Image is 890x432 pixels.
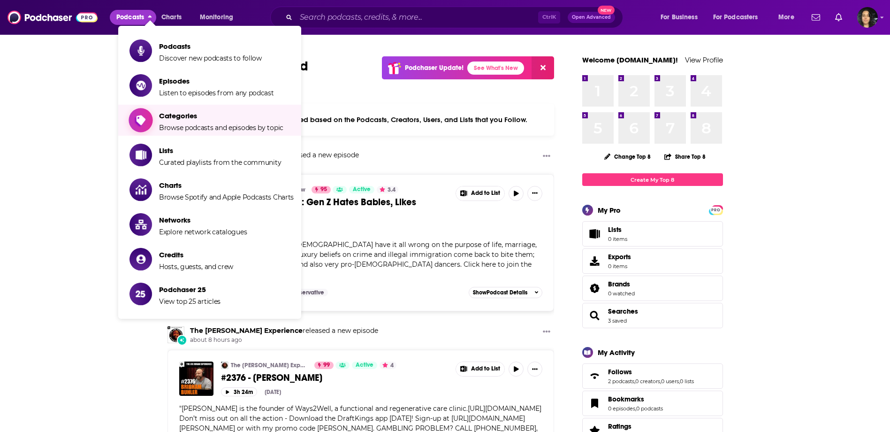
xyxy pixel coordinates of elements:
[159,111,283,120] span: Categories
[635,378,660,385] a: 0 creators
[193,10,245,25] button: open menu
[231,362,308,369] a: The [PERSON_NAME] Experience
[707,10,772,25] button: open menu
[356,361,373,370] span: Active
[265,389,281,395] div: [DATE]
[608,368,694,376] a: Follows
[159,89,274,97] span: Listen to episodes from any podcast
[598,348,635,357] div: My Activity
[608,317,627,324] a: 3 saved
[608,290,635,297] a: 0 watched
[177,335,187,345] div: New Episode
[582,363,723,389] span: Follows
[586,397,604,410] a: Bookmarks
[664,147,706,166] button: Share Top 8
[167,104,555,136] div: Your personalized Feed is curated based on the Podcasts, Creators, Users, and Lists that you Follow.
[831,9,846,25] a: Show notifications dropdown
[634,378,635,385] span: ,
[159,146,281,155] span: Lists
[582,276,723,301] span: Brands
[8,8,98,26] a: Podchaser - Follow, Share and Rate Podcasts
[539,326,554,338] button: Show More Button
[159,228,247,236] span: Explore network catalogues
[772,10,806,25] button: open menu
[159,297,221,306] span: View top 25 articles
[608,253,631,261] span: Exports
[469,287,543,298] button: ShowPodcast Details
[608,236,627,242] span: 0 items
[179,240,537,278] span: "
[377,186,398,193] button: 3.4
[710,206,722,213] a: PRO
[221,387,257,396] button: 3h 24m
[635,405,636,412] span: ,
[159,285,221,294] span: Podchaser 25
[608,263,631,270] span: 0 items
[159,262,233,271] span: Hosts, guests, and crew
[190,326,378,335] h3: released a new episode
[349,186,374,193] a: Active
[539,151,554,162] button: Show More Button
[857,7,878,28] img: User Profile
[179,362,213,396] img: #2376 - Brigham Buhler
[159,250,233,259] span: Credits
[314,362,334,369] a: 99
[159,181,294,190] span: Charts
[608,307,638,316] span: Searches
[660,378,661,385] span: ,
[680,378,694,385] a: 0 lists
[778,11,794,24] span: More
[572,15,611,20] span: Open Advanced
[710,207,722,214] span: PRO
[654,10,709,25] button: open menu
[200,11,233,24] span: Monitoring
[857,7,878,28] button: Show profile menu
[221,362,228,369] img: The Joe Rogan Experience
[221,372,322,384] span: #2376 - [PERSON_NAME]
[323,361,330,370] span: 99
[661,378,679,385] a: 0 users
[608,395,663,403] a: Bookmarks
[159,123,283,132] span: Browse podcasts and episodes by topic
[713,11,758,24] span: For Podcasters
[582,391,723,416] span: Bookmarks
[636,405,663,412] a: 0 podcasts
[582,173,723,186] a: Create My Top 8
[159,158,281,167] span: Curated playlists from the community
[568,12,615,23] button: Open AdvancedNew
[586,255,604,268] span: Exports
[608,368,632,376] span: Follows
[586,309,604,322] a: Searches
[599,151,657,162] button: Change Top 8
[679,378,680,385] span: ,
[608,378,634,385] a: 2 podcasts
[167,326,184,343] img: The Joe Rogan Experience
[296,10,538,25] input: Search podcasts, credits, & more...
[608,395,644,403] span: Bookmarks
[279,7,632,28] div: Search podcasts, credits, & more...
[608,422,631,431] span: Ratings
[808,9,824,25] a: Show notifications dropdown
[608,405,635,412] a: 0 episodes
[586,282,604,295] a: Brands
[857,7,878,28] span: Logged in as nibarra.biz
[159,216,247,224] span: Networks
[380,362,396,369] button: 4
[221,196,449,220] a: Ep. 2276 - DISASTER: Gen Z Hates Babies, Likes Socialism
[598,206,621,215] div: My Pro
[471,365,500,372] span: Add to List
[685,55,723,64] a: View Profile
[473,289,527,296] span: Show Podcast Details
[159,54,262,62] span: Discover new podcasts to follow
[582,55,678,64] a: Welcome [DOMAIN_NAME]!
[159,77,274,85] span: Episodes
[405,64,464,72] p: Podchaser Update!
[190,326,303,335] a: The Joe Rogan Experience
[159,42,262,51] span: Podcasts
[661,11,698,24] span: For Business
[471,190,500,197] span: Add to List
